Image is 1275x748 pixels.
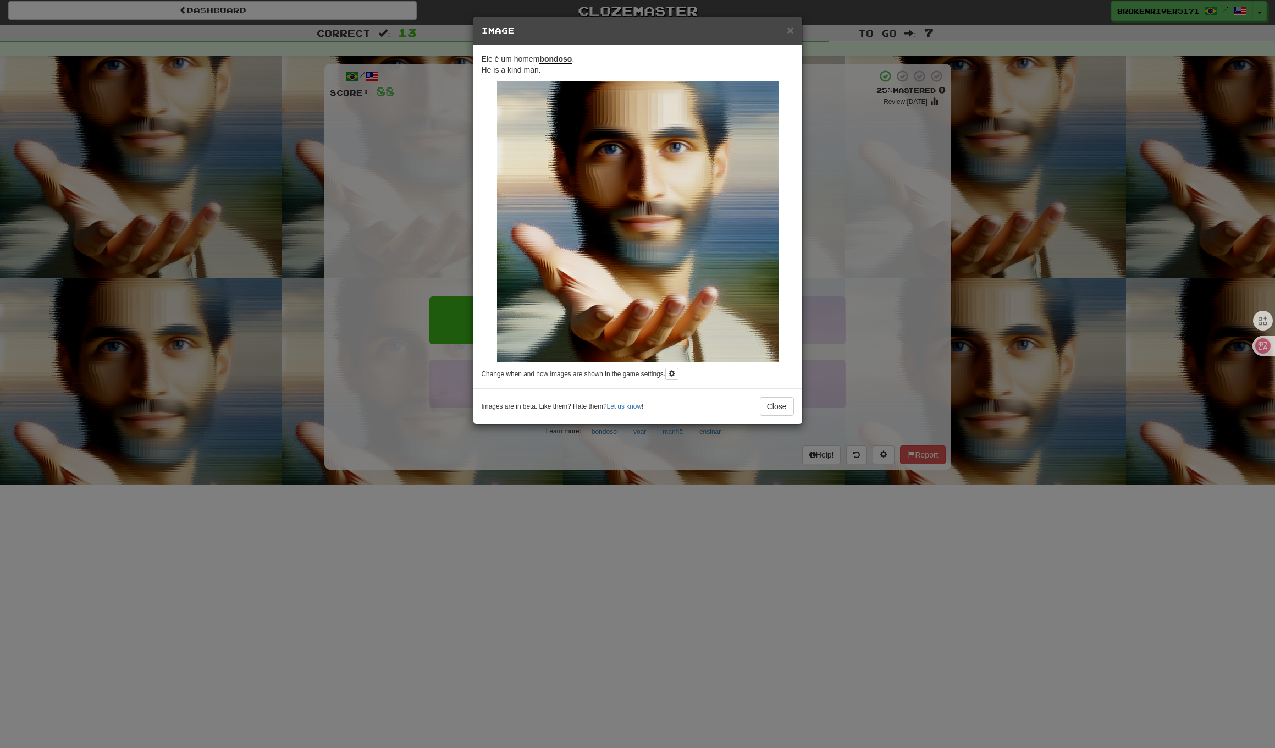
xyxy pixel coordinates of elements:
[482,25,794,36] h5: Image
[482,53,794,75] p: He is a kind man.
[787,24,793,36] span: ×
[482,54,575,64] span: Ele é um homem .
[787,24,793,36] button: Close
[482,402,644,411] small: Images are in beta. Like them? Hate them? !
[539,54,572,64] u: bondoso
[760,397,794,416] button: Close
[607,403,642,410] a: Let us know
[497,81,779,362] img: 79e85d96-b948-4b65-94fb-2a15e956dc3c.small.png
[482,370,665,378] small: Change when and how images are shown in the game settings.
